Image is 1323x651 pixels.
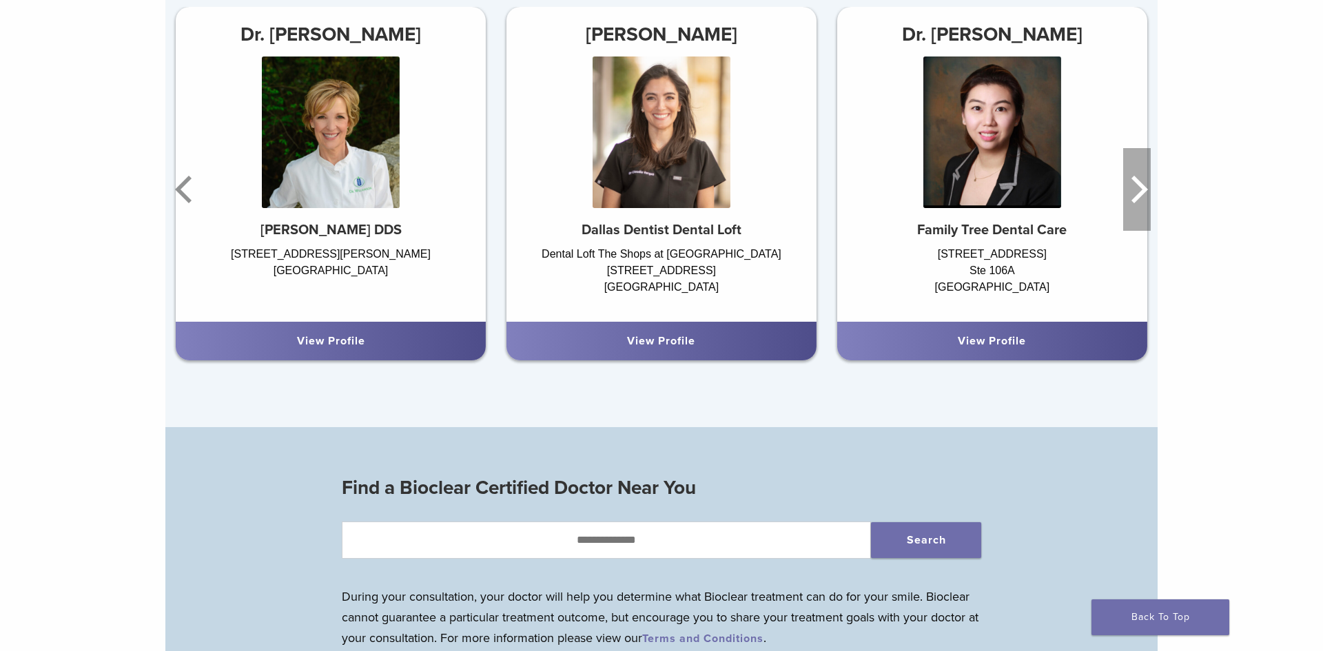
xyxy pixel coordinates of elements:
[260,222,402,238] strong: [PERSON_NAME] DDS
[342,586,981,648] p: During your consultation, your doctor will help you determine what Bioclear treatment can do for ...
[297,334,365,348] a: View Profile
[871,522,981,558] button: Search
[342,471,981,504] h3: Find a Bioclear Certified Doctor Near You
[642,632,763,645] a: Terms and Conditions
[837,246,1147,308] div: [STREET_ADDRESS] Ste 106A [GEOGRAPHIC_DATA]
[506,246,817,308] div: Dental Loft The Shops at [GEOGRAPHIC_DATA] [STREET_ADDRESS] [GEOGRAPHIC_DATA]
[1091,599,1229,635] a: Back To Top
[262,56,400,208] img: Dr. Karen Williamson
[923,56,1061,208] img: Dr. Marry Hong
[837,18,1147,51] h3: Dr. [PERSON_NAME]
[176,246,486,308] div: [STREET_ADDRESS][PERSON_NAME] [GEOGRAPHIC_DATA]
[917,222,1067,238] strong: Family Tree Dental Care
[593,56,730,208] img: Dr. Claudia Vargas
[1123,148,1151,231] button: Next
[176,18,486,51] h3: Dr. [PERSON_NAME]
[582,222,741,238] strong: Dallas Dentist Dental Loft
[172,148,200,231] button: Previous
[958,334,1026,348] a: View Profile
[627,334,695,348] a: View Profile
[506,18,817,51] h3: [PERSON_NAME]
